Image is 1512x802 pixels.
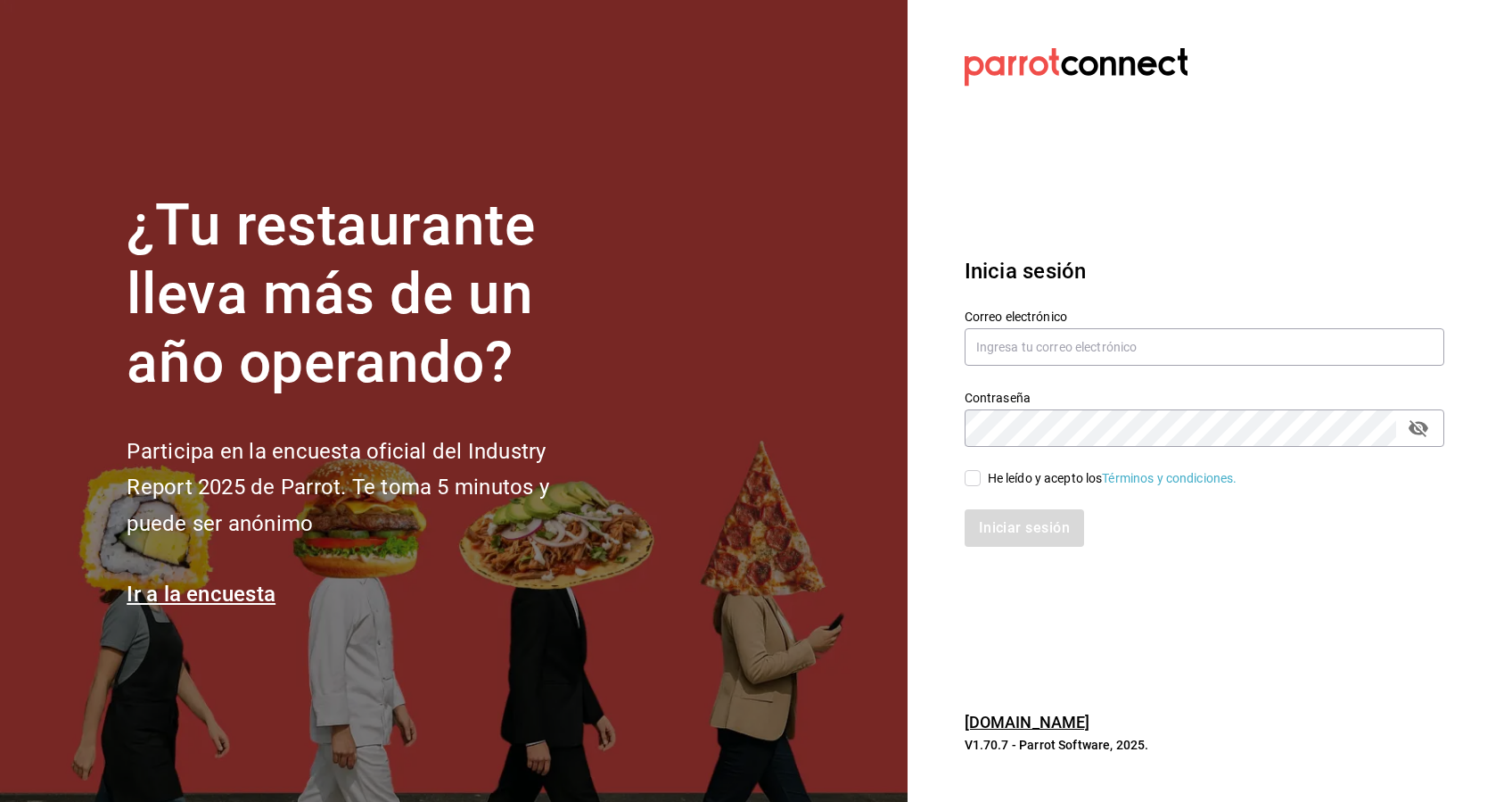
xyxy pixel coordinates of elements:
p: V1.70.7 - Parrot Software, 2025. [965,736,1444,754]
div: He leído y acepto los [988,469,1237,488]
a: Términos y condiciones. [1102,471,1237,485]
a: Ir a la encuesta [127,582,275,607]
label: Contraseña [965,392,1444,404]
h1: ¿Tu restaurante lleva más de un año operando? [127,192,608,397]
a: [DOMAIN_NAME] [965,713,1090,732]
label: Correo electrónico [965,310,1444,323]
input: Ingresa tu correo electrónico [965,328,1444,366]
button: passwordField [1403,413,1434,443]
h2: Participa en la encuesta oficial del Industry Report 2025 de Parrot. Te toma 5 minutos y puede se... [127,434,608,542]
h3: Inicia sesión [965,255,1444,287]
